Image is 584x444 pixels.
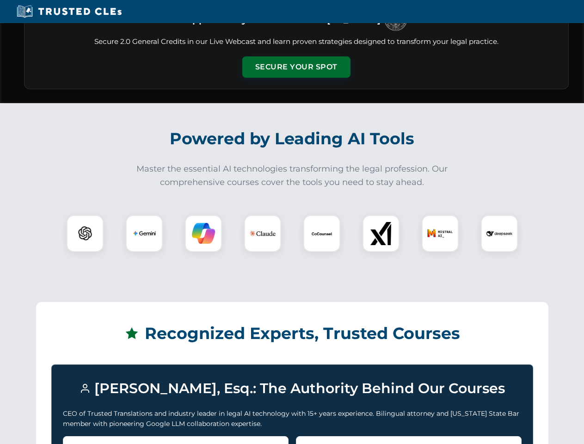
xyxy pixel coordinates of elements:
[51,317,533,350] h2: Recognized Experts, Trusted Courses
[192,222,215,245] img: Copilot Logo
[481,215,518,252] div: DeepSeek
[363,215,400,252] div: xAI
[422,215,459,252] div: Mistral AI
[369,222,393,245] img: xAI Logo
[67,215,104,252] div: ChatGPT
[427,221,453,247] img: Mistral AI Logo
[242,56,350,78] button: Secure Your Spot
[250,221,276,247] img: Claude Logo
[310,222,333,245] img: CoCounsel Logo
[72,220,98,247] img: ChatGPT Logo
[244,215,281,252] div: Claude
[36,37,557,47] p: Secure 2.0 General Credits in our Live Webcast and learn proven strategies designed to transform ...
[185,215,222,252] div: Copilot
[14,5,124,18] img: Trusted CLEs
[303,215,340,252] div: CoCounsel
[36,123,548,155] h2: Powered by Leading AI Tools
[130,162,454,189] p: Master the essential AI technologies transforming the legal profession. Our comprehensive courses...
[63,376,522,401] h3: [PERSON_NAME], Esq.: The Authority Behind Our Courses
[63,408,522,429] p: CEO of Trusted Translations and industry leader in legal AI technology with 15+ years experience....
[486,221,512,247] img: DeepSeek Logo
[133,222,156,245] img: Gemini Logo
[126,215,163,252] div: Gemini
